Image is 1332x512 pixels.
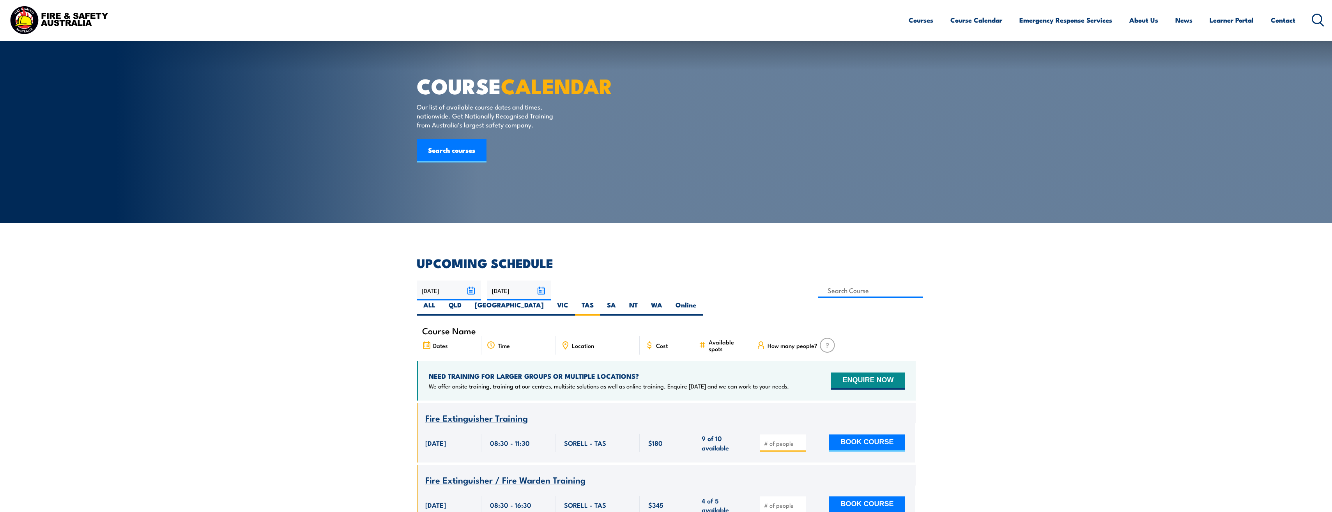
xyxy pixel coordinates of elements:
[490,438,530,447] span: 08:30 - 11:30
[490,500,531,509] span: 08:30 - 16:30
[1271,10,1295,30] a: Contact
[433,342,448,349] span: Dates
[572,342,594,349] span: Location
[702,434,743,452] span: 9 of 10 available
[829,434,905,452] button: BOOK COURSE
[764,501,803,509] input: # of people
[1210,10,1254,30] a: Learner Portal
[498,342,510,349] span: Time
[1129,10,1158,30] a: About Us
[429,372,789,380] h4: NEED TRAINING FOR LARGER GROUPS OR MULTIPLE LOCATIONS?
[909,10,933,30] a: Courses
[422,327,476,334] span: Course Name
[417,139,486,162] a: Search courses
[648,500,663,509] span: $345
[425,473,586,486] span: Fire Extinguisher / Fire Warden Training
[564,500,606,509] span: SORELL - TAS
[429,382,789,390] p: We offer onsite training, training at our centres, multisite solutions as well as online training...
[417,257,916,268] h2: UPCOMING SCHEDULE
[417,281,481,300] input: From date
[669,300,703,316] label: Online
[1175,10,1192,30] a: News
[417,76,609,95] h1: COURSE
[425,438,446,447] span: [DATE]
[575,300,600,316] label: TAS
[468,300,550,316] label: [GEOGRAPHIC_DATA]
[831,373,905,390] button: ENQUIRE NOW
[550,300,575,316] label: VIC
[501,69,613,101] strong: CALENDAR
[818,283,923,298] input: Search Course
[623,300,644,316] label: NT
[644,300,669,316] label: WA
[417,102,559,129] p: Our list of available course dates and times, nationwide. Get Nationally Recognised Training from...
[950,10,1002,30] a: Course Calendar
[425,475,586,485] a: Fire Extinguisher / Fire Warden Training
[425,411,528,424] span: Fire Extinguisher Training
[648,438,663,447] span: $180
[417,300,442,316] label: ALL
[768,342,817,349] span: How many people?
[564,438,606,447] span: SORELL - TAS
[764,440,803,447] input: # of people
[709,339,746,352] span: Available spots
[656,342,668,349] span: Cost
[425,413,528,423] a: Fire Extinguisher Training
[600,300,623,316] label: SA
[425,500,446,509] span: [DATE]
[1019,10,1112,30] a: Emergency Response Services
[487,281,551,300] input: To date
[442,300,468,316] label: QLD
